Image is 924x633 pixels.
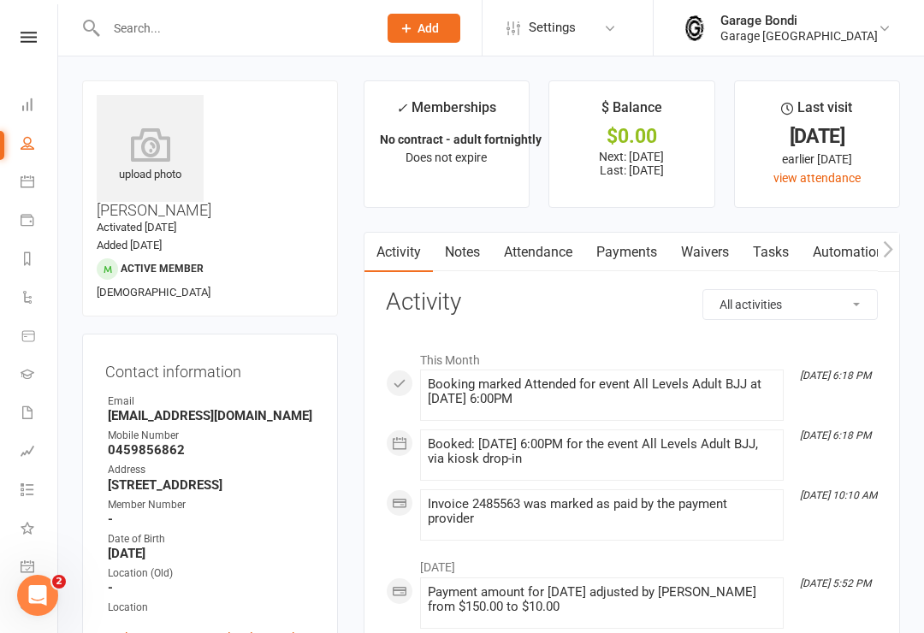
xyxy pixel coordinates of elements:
div: upload photo [97,127,204,184]
div: $ Balance [601,97,662,127]
a: Notes [433,233,492,272]
div: Garage Bondi [720,13,878,28]
div: Member Number [108,497,315,513]
div: Mobile Number [108,428,315,444]
h3: [PERSON_NAME] [97,95,323,219]
i: [DATE] 5:52 PM [800,577,871,589]
div: Date of Birth [108,531,315,547]
a: Product Sales [21,318,59,357]
span: Add [418,21,439,35]
i: [DATE] 6:18 PM [800,370,871,382]
img: thumb_image1753165558.png [678,11,712,45]
a: General attendance kiosk mode [21,549,59,588]
a: Activity [364,233,433,272]
div: $0.00 [565,127,698,145]
div: Address [108,462,315,478]
a: view attendance [773,171,861,185]
div: Location [108,600,315,616]
a: Waivers [669,233,741,272]
li: [DATE] [386,549,878,577]
span: Does not expire [406,151,487,164]
strong: 0459856862 [108,442,315,458]
a: People [21,126,59,164]
a: Tasks [741,233,801,272]
div: Email [108,393,315,410]
strong: [DATE] [108,546,315,561]
input: Search... [101,16,365,40]
a: Reports [21,241,59,280]
span: Active member [121,263,204,275]
a: Automations [801,233,903,272]
a: Attendance [492,233,584,272]
span: Settings [529,9,576,47]
a: Payments [584,233,669,272]
a: What's New [21,511,59,549]
div: Booking marked Attended for event All Levels Adult BJJ at [DATE] 6:00PM [428,377,776,406]
strong: No contract - adult fortnightly [380,133,542,146]
div: Booked: [DATE] 6:00PM for the event All Levels Adult BJJ, via kiosk drop-in [428,437,776,466]
div: Garage [GEOGRAPHIC_DATA] [720,28,878,44]
div: [DATE] [750,127,884,145]
div: earlier [DATE] [750,150,884,169]
div: Invoice 2485563 was marked as paid by the payment provider [428,497,776,526]
h3: Activity [386,289,878,316]
i: ✓ [396,100,407,116]
i: [DATE] 6:18 PM [800,429,871,441]
time: Activated [DATE] [97,221,176,234]
li: This Month [386,342,878,370]
p: Next: [DATE] Last: [DATE] [565,150,698,177]
div: Payment amount for [DATE] adjusted by [PERSON_NAME] from $150.00 to $10.00 [428,585,776,614]
h3: Contact information [105,357,315,381]
strong: [EMAIL_ADDRESS][DOMAIN_NAME] [108,408,315,423]
strong: - [108,512,315,527]
strong: - [108,580,315,595]
div: Memberships [396,97,496,128]
a: Assessments [21,434,59,472]
i: [DATE] 10:10 AM [800,489,877,501]
div: Last visit [781,97,852,127]
a: Payments [21,203,59,241]
a: Dashboard [21,87,59,126]
time: Added [DATE] [97,239,162,251]
div: Location (Old) [108,565,315,582]
span: [DEMOGRAPHIC_DATA] [97,286,210,299]
strong: [STREET_ADDRESS] [108,477,315,493]
span: 2 [52,575,66,589]
button: Add [388,14,460,43]
iframe: Intercom live chat [17,575,58,616]
a: Calendar [21,164,59,203]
